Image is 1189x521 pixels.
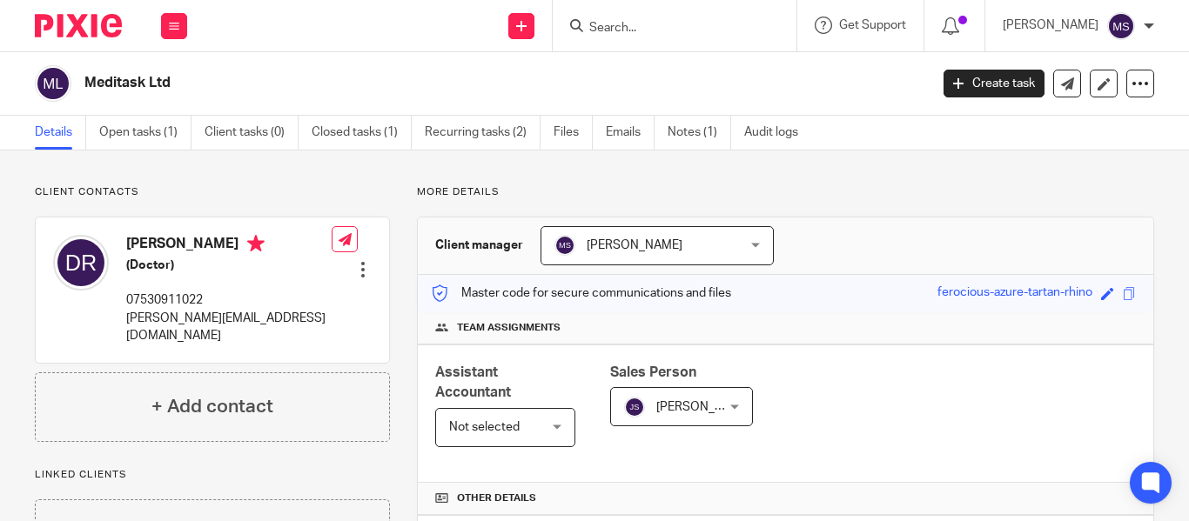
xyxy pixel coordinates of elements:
[435,365,511,399] span: Assistant Accountant
[35,65,71,102] img: svg%3E
[457,321,561,335] span: Team assignments
[624,397,645,417] img: svg%3E
[53,235,109,291] img: svg%3E
[35,468,390,482] p: Linked clients
[1003,17,1098,34] p: [PERSON_NAME]
[435,237,523,254] h3: Client manager
[937,284,1092,304] div: ferocious-azure-tartan-rhino
[656,401,752,413] span: [PERSON_NAME]
[554,235,575,256] img: svg%3E
[944,70,1045,97] a: Create task
[126,235,332,257] h4: [PERSON_NAME]
[606,116,655,150] a: Emails
[1107,12,1135,40] img: svg%3E
[457,491,536,505] span: Other details
[126,291,332,309] p: 07530911022
[35,116,86,150] a: Details
[449,421,520,433] span: Not selected
[587,239,682,251] span: [PERSON_NAME]
[431,284,731,302] p: Master code for secure communications and files
[839,19,906,31] span: Get Support
[205,116,299,150] a: Client tasks (0)
[126,257,332,274] h5: (Doctor)
[35,185,390,199] p: Client contacts
[588,21,744,37] input: Search
[610,365,696,379] span: Sales Person
[668,116,731,150] a: Notes (1)
[425,116,541,150] a: Recurring tasks (2)
[35,14,122,37] img: Pixie
[151,393,273,420] h4: + Add contact
[126,310,332,345] p: [PERSON_NAME][EMAIL_ADDRESS][DOMAIN_NAME]
[247,235,265,252] i: Primary
[744,116,811,150] a: Audit logs
[417,185,1154,199] p: More details
[554,116,593,150] a: Files
[84,74,751,92] h2: Meditask Ltd
[312,116,412,150] a: Closed tasks (1)
[99,116,191,150] a: Open tasks (1)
